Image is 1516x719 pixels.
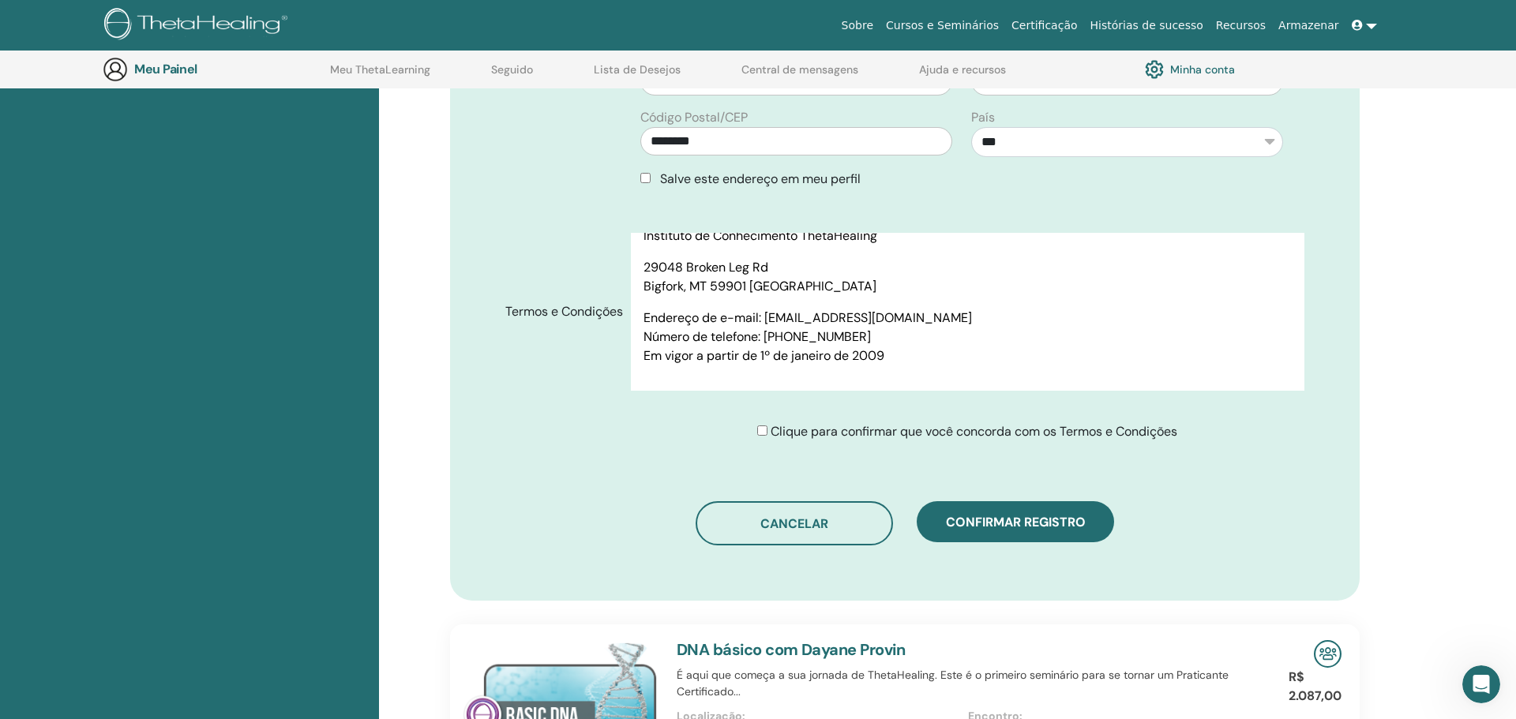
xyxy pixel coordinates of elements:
button: Cancelar [696,501,893,545]
font: Bigfork, MT 59901 [GEOGRAPHIC_DATA] [644,278,876,294]
font: Armazenar [1278,19,1338,32]
font: Meu ThetaLearning [330,62,430,77]
a: Meu ThetaLearning [330,63,430,88]
a: Minha conta [1145,56,1235,83]
font: Confirmar registro [946,514,1086,530]
font: Meu Painel [134,61,197,77]
font: Ajuda e recursos [919,62,1006,77]
font: Histórias de sucesso [1090,19,1203,32]
font: Endereço de e-mail: [EMAIL_ADDRESS][DOMAIN_NAME] [644,309,972,326]
font: Termos e Condições [505,303,623,320]
img: generic-user-icon.jpg [103,57,128,82]
font: Em vigor a partir de 1º de janeiro de 2009 [644,347,884,364]
font: Número de telefone: [PHONE_NUMBER] [644,328,871,345]
font: Seguido [491,62,533,77]
a: Ajuda e recursos [919,63,1006,88]
font: Cursos e Seminários [886,19,999,32]
font: 29048 Broken Leg Rd [644,259,768,275]
font: Certificação [1011,19,1077,32]
a: Seguido [491,63,533,88]
font: Código Postal/CEP [640,109,748,125]
font: Minha conta [1170,63,1235,77]
font: É aqui que começa a sua jornada de ThetaHealing. Este é o primeiro seminário para se tornar um Pr... [677,668,1229,698]
iframe: Chat ao vivo do Intercom [1462,665,1500,703]
img: logo.png [104,8,293,43]
a: Cursos e Seminários [880,11,1005,40]
font: R$ 2.087,00 [1289,668,1342,704]
font: Cancelar [760,515,828,532]
font: País [971,109,995,125]
img: cog.svg [1145,56,1164,83]
font: Recursos [1216,19,1266,32]
a: Armazenar [1272,11,1345,40]
a: Histórias de sucesso [1084,11,1210,40]
button: Confirmar registro [917,501,1114,542]
a: Recursos [1210,11,1272,40]
a: Lista de Desejos [594,63,681,88]
font: Clique para confirmar que você concorda com os Termos e Condições [771,423,1177,440]
font: Lista de Desejos [594,62,681,77]
a: Central de mensagens [741,63,858,88]
font: Central de mensagens [741,62,858,77]
a: Sobre [835,11,880,40]
a: Certificação [1005,11,1083,40]
a: DNA básico com Dayane Provin [677,639,905,660]
font: Instituto de Conhecimento ThetaHealing [644,227,877,244]
font: Sobre [842,19,873,32]
font: Salve este endereço em meu perfil [660,170,861,187]
img: Seminário Presencial [1314,640,1342,668]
